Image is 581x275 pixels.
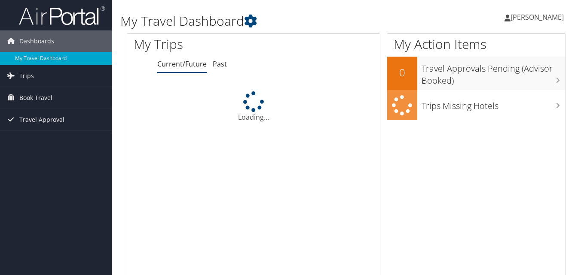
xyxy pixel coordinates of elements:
h1: My Travel Dashboard [120,12,422,30]
a: Past [213,59,227,69]
a: Trips Missing Hotels [387,90,566,121]
a: Current/Future [157,59,207,69]
span: Book Travel [19,87,52,109]
span: Trips [19,65,34,87]
h3: Trips Missing Hotels [422,96,566,112]
img: airportal-logo.png [19,6,105,26]
h3: Travel Approvals Pending (Advisor Booked) [422,58,566,87]
span: Dashboards [19,30,54,52]
span: Travel Approval [19,109,64,130]
h1: My Action Items [387,35,566,53]
a: [PERSON_NAME] [505,4,572,30]
a: 0Travel Approvals Pending (Advisor Booked) [387,57,566,90]
span: [PERSON_NAME] [511,12,564,22]
h1: My Trips [134,35,268,53]
h2: 0 [387,65,417,80]
div: Loading... [127,91,380,122]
